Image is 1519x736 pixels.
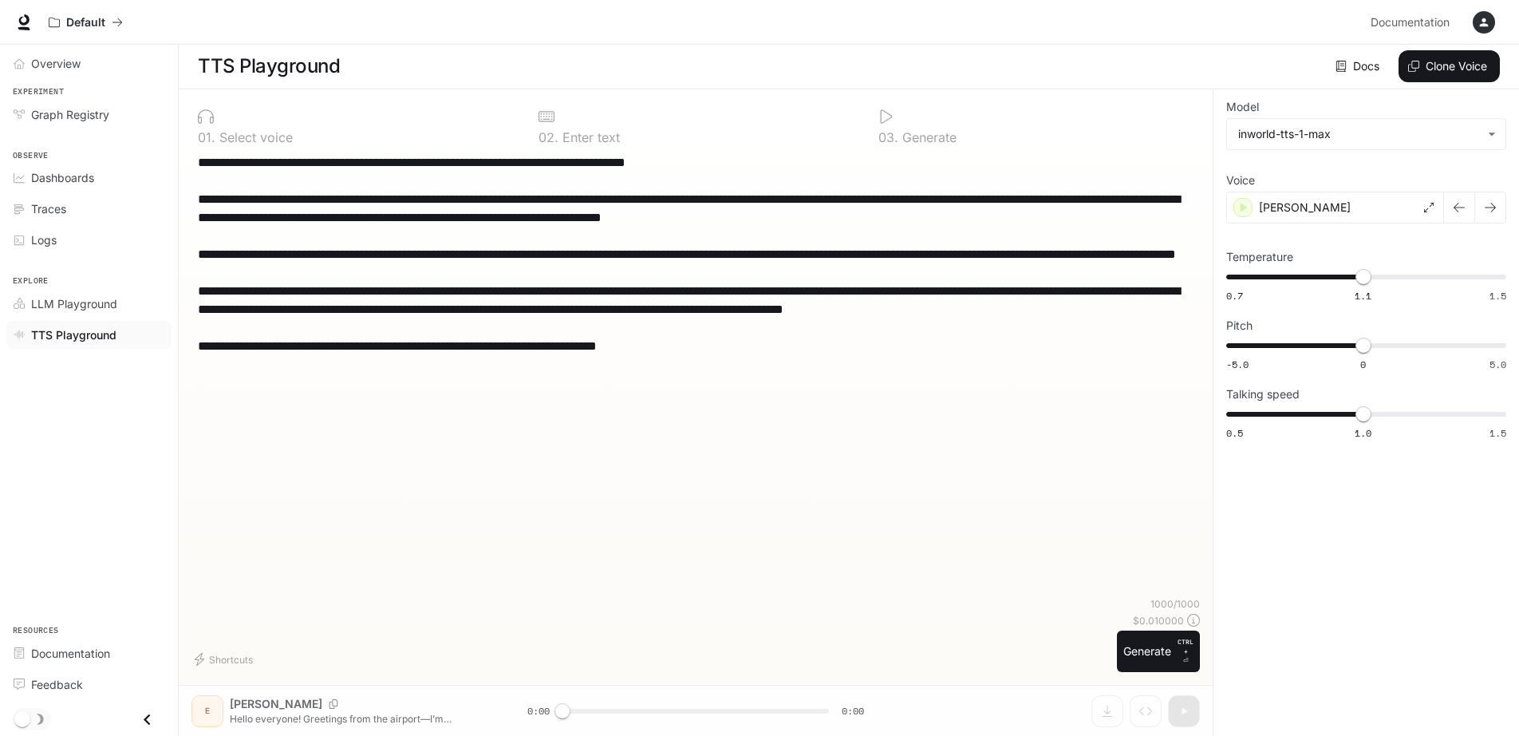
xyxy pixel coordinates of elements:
[1150,597,1200,611] p: 1000 / 1000
[191,647,259,672] button: Shortcuts
[1226,175,1255,186] p: Voice
[6,226,172,254] a: Logs
[1117,631,1200,672] button: GenerateCTRL +⏎
[41,6,130,38] button: All workspaces
[1259,200,1351,216] p: [PERSON_NAME]
[215,131,293,144] p: Select voice
[1178,637,1193,656] p: CTRL +
[31,106,109,123] span: Graph Registry
[1355,289,1371,303] span: 1.1
[1364,6,1462,38] a: Documentation
[6,671,172,698] a: Feedback
[198,131,215,144] p: 0 1 .
[66,16,105,30] p: Default
[31,676,83,693] span: Feedback
[1399,50,1500,82] button: Clone Voice
[1355,426,1371,440] span: 1.0
[6,164,172,192] a: Dashboards
[14,710,30,727] span: Dark mode toggle
[1226,320,1253,331] p: Pitch
[198,50,340,82] h1: TTS Playground
[878,131,898,144] p: 0 3 .
[558,131,620,144] p: Enter text
[31,55,81,72] span: Overview
[1332,50,1386,82] a: Docs
[1489,426,1506,440] span: 1.5
[6,49,172,77] a: Overview
[31,169,94,186] span: Dashboards
[1371,13,1450,33] span: Documentation
[1227,119,1505,149] div: inworld-tts-1-max
[898,131,957,144] p: Generate
[1226,426,1243,440] span: 0.5
[31,645,110,662] span: Documentation
[6,639,172,667] a: Documentation
[31,231,57,248] span: Logs
[539,131,558,144] p: 0 2 .
[129,703,165,736] button: Close drawer
[1133,614,1184,627] p: $ 0.010000
[1226,358,1249,371] span: -5.0
[1226,101,1259,113] p: Model
[1360,358,1366,371] span: 0
[1489,358,1506,371] span: 5.0
[31,200,66,217] span: Traces
[1226,251,1293,263] p: Temperature
[6,101,172,129] a: Graph Registry
[31,295,117,312] span: LLM Playground
[31,326,116,343] span: TTS Playground
[1226,389,1300,400] p: Talking speed
[6,195,172,223] a: Traces
[6,321,172,349] a: TTS Playground
[6,290,172,318] a: LLM Playground
[1226,289,1243,303] span: 0.7
[1238,126,1480,142] div: inworld-tts-1-max
[1489,289,1506,303] span: 1.5
[1178,637,1193,666] p: ⏎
